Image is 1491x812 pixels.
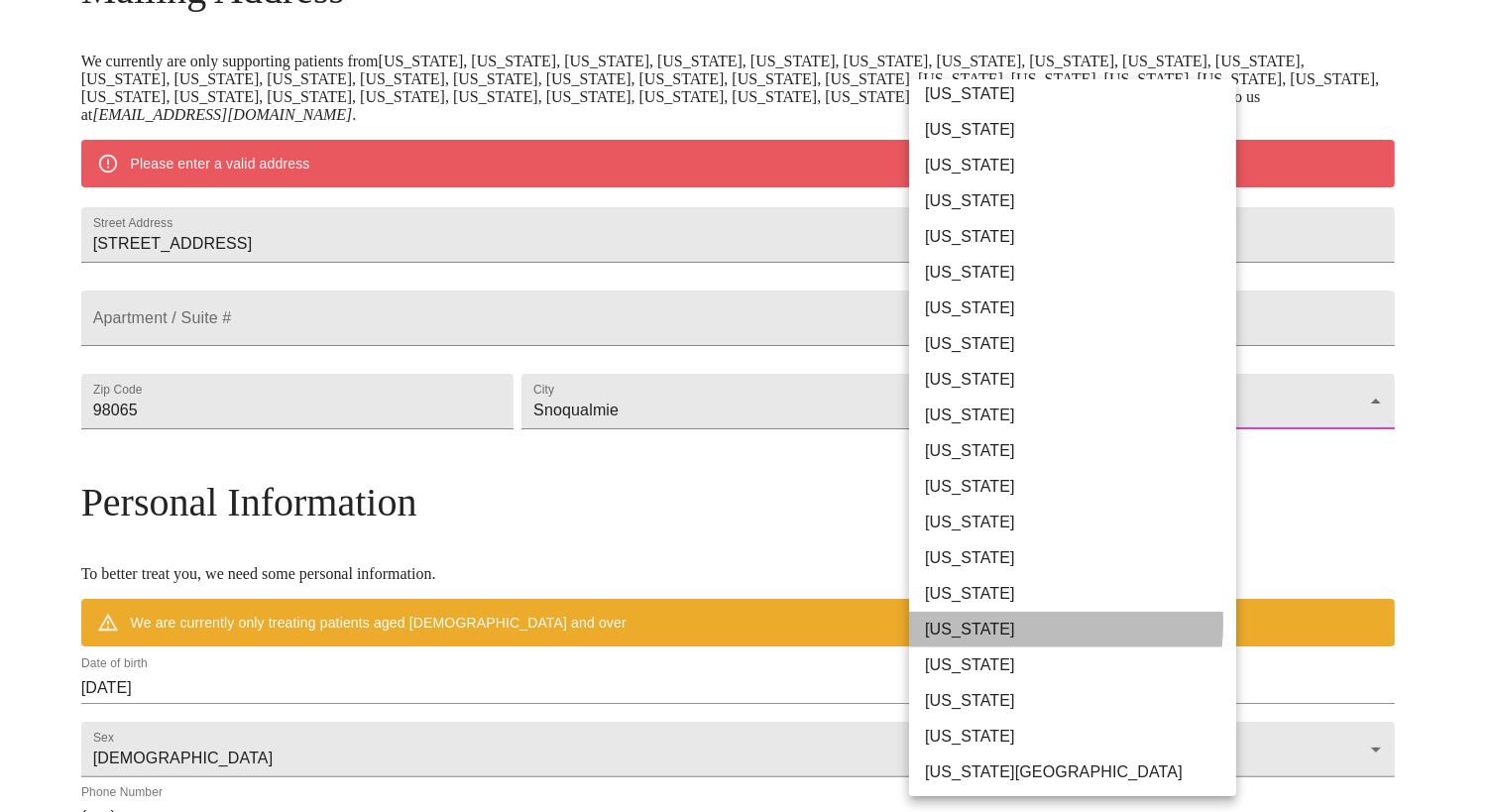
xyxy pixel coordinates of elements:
[909,612,1251,647] li: [US_STATE]
[909,398,1251,433] li: [US_STATE]
[909,183,1251,219] li: [US_STATE]
[909,647,1251,683] li: [US_STATE]
[909,255,1251,290] li: [US_STATE]
[909,540,1251,576] li: [US_STATE]
[909,505,1251,540] li: [US_STATE]
[909,148,1251,183] li: [US_STATE]
[909,219,1251,255] li: [US_STATE]
[909,576,1251,612] li: [US_STATE]
[909,76,1251,112] li: [US_STATE]
[909,362,1251,398] li: [US_STATE]
[909,469,1251,505] li: [US_STATE]
[909,112,1251,148] li: [US_STATE]
[909,719,1251,754] li: [US_STATE]
[909,433,1251,469] li: [US_STATE]
[909,683,1251,719] li: [US_STATE]
[909,290,1251,326] li: [US_STATE]
[909,754,1251,790] li: [US_STATE][GEOGRAPHIC_DATA]
[909,326,1251,362] li: [US_STATE]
